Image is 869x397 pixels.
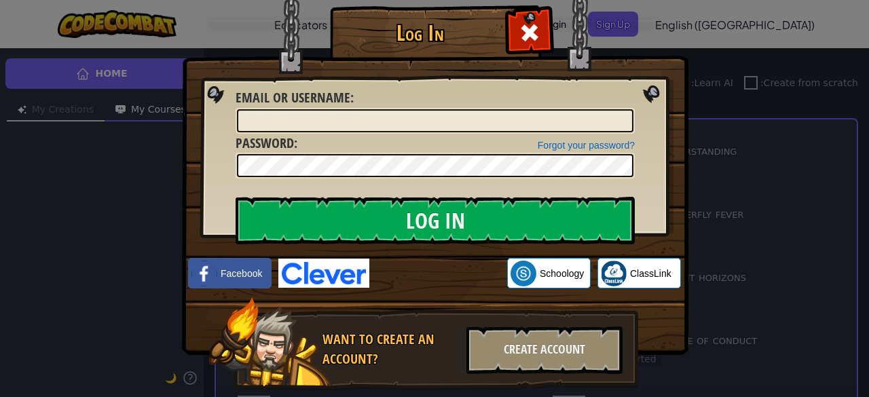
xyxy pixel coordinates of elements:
h1: Log In [333,21,506,45]
span: Schoology [540,267,584,280]
iframe: Sign in with Google Button [369,259,507,288]
a: Forgot your password? [538,140,635,151]
div: Want to create an account? [322,330,458,368]
span: ClassLink [630,267,671,280]
span: Email or Username [236,88,350,107]
div: Create Account [466,326,623,374]
input: Log In [236,197,635,244]
img: facebook_small.png [191,261,217,286]
label: : [236,88,354,108]
img: clever-logo-blue.png [278,259,369,288]
img: schoology.png [511,261,536,286]
span: Facebook [221,267,262,280]
img: classlink-logo-small.png [601,261,627,286]
label: : [236,134,297,153]
span: Password [236,134,294,152]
